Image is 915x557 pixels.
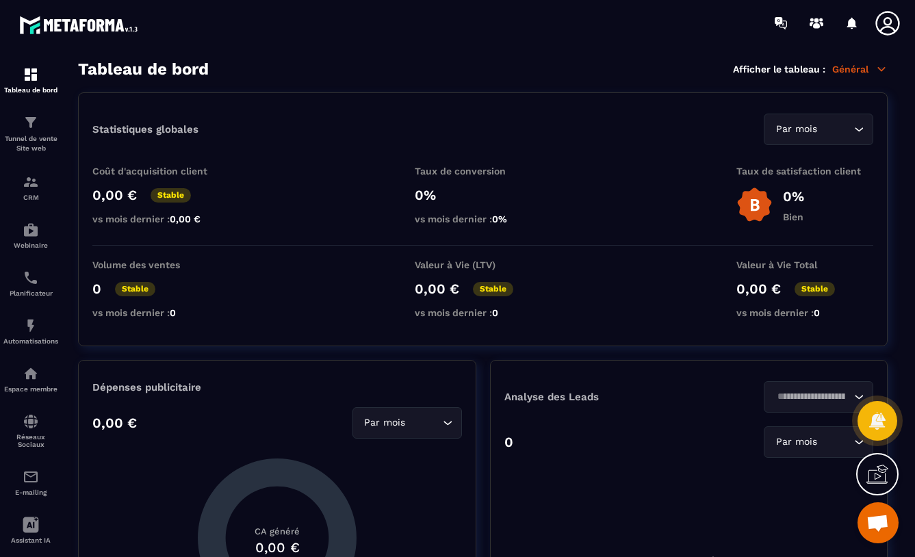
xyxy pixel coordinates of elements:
p: 0 [504,434,513,450]
p: Statistiques globales [92,123,198,135]
a: social-networksocial-networkRéseaux Sociaux [3,403,58,458]
p: Bien [783,211,804,222]
p: Automatisations [3,337,58,345]
p: Planificateur [3,289,58,297]
p: 0% [415,187,552,203]
span: 0,00 € [170,213,201,224]
span: Par mois [361,415,409,430]
input: Search for option [820,435,851,450]
a: schedulerschedulerPlanificateur [3,259,58,307]
input: Search for option [409,415,439,430]
img: logo [19,12,142,38]
a: formationformationTableau de bord [3,56,58,104]
span: 0 [814,307,820,318]
img: automations [23,318,39,334]
p: Webinaire [3,242,58,249]
p: Taux de conversion [415,166,552,177]
a: automationsautomationsEspace membre [3,355,58,403]
p: Valeur à Vie Total [736,259,873,270]
input: Search for option [820,122,851,137]
span: Par mois [773,122,820,137]
img: email [23,469,39,485]
p: Afficher le tableau : [733,64,825,75]
a: automationsautomationsWebinaire [3,211,58,259]
p: 0 [92,281,101,297]
div: Ouvrir le chat [858,502,899,543]
p: Tunnel de vente Site web [3,134,58,153]
p: Assistant IA [3,536,58,544]
span: 0 [170,307,176,318]
img: formation [23,174,39,190]
span: 0 [492,307,498,318]
span: 0% [492,213,507,224]
img: formation [23,66,39,83]
a: formationformationTunnel de vente Site web [3,104,58,164]
img: social-network [23,413,39,430]
p: vs mois dernier : [415,213,552,224]
img: automations [23,365,39,382]
p: Coût d'acquisition client [92,166,229,177]
div: Search for option [352,407,462,439]
div: Search for option [764,114,873,145]
span: Par mois [773,435,820,450]
p: Stable [151,188,191,203]
p: vs mois dernier : [92,213,229,224]
img: formation [23,114,39,131]
p: 0,00 € [736,281,781,297]
p: E-mailing [3,489,58,496]
a: automationsautomationsAutomatisations [3,307,58,355]
a: Assistant IA [3,506,58,554]
img: b-badge-o.b3b20ee6.svg [736,187,773,223]
img: automations [23,222,39,238]
p: Dépenses publicitaire [92,381,462,393]
p: vs mois dernier : [92,307,229,318]
p: Stable [795,282,835,296]
a: formationformationCRM [3,164,58,211]
a: emailemailE-mailing [3,458,58,506]
p: 0,00 € [92,187,137,203]
p: vs mois dernier : [736,307,873,318]
p: 0% [783,188,804,205]
p: Taux de satisfaction client [736,166,873,177]
p: Analyse des Leads [504,391,689,403]
p: Stable [473,282,513,296]
p: CRM [3,194,58,201]
p: Valeur à Vie (LTV) [415,259,552,270]
p: vs mois dernier : [415,307,552,318]
p: 0,00 € [415,281,459,297]
div: Search for option [764,381,873,413]
p: Stable [115,282,155,296]
p: Espace membre [3,385,58,393]
p: Volume des ventes [92,259,229,270]
input: Search for option [773,389,851,404]
p: 0,00 € [92,415,137,431]
div: Search for option [764,426,873,458]
p: Réseaux Sociaux [3,433,58,448]
img: scheduler [23,270,39,286]
p: Tableau de bord [3,86,58,94]
h3: Tableau de bord [78,60,209,79]
p: Général [832,63,888,75]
